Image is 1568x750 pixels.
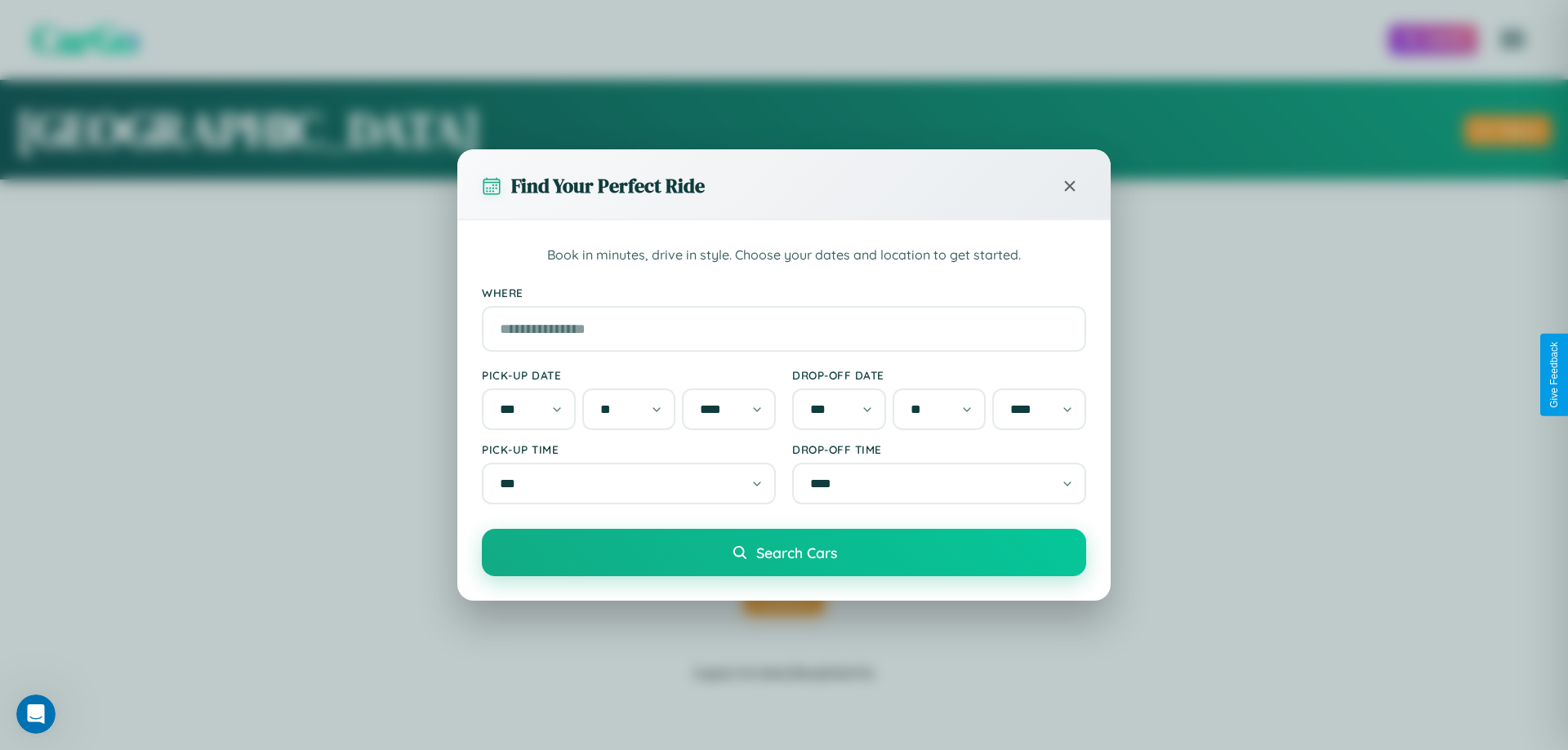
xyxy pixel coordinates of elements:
[792,368,1086,382] label: Drop-off Date
[511,172,705,199] h3: Find Your Perfect Ride
[482,442,776,456] label: Pick-up Time
[756,544,837,561] span: Search Cars
[482,286,1086,300] label: Where
[482,245,1086,266] p: Book in minutes, drive in style. Choose your dates and location to get started.
[482,368,776,382] label: Pick-up Date
[482,529,1086,576] button: Search Cars
[792,442,1086,456] label: Drop-off Time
